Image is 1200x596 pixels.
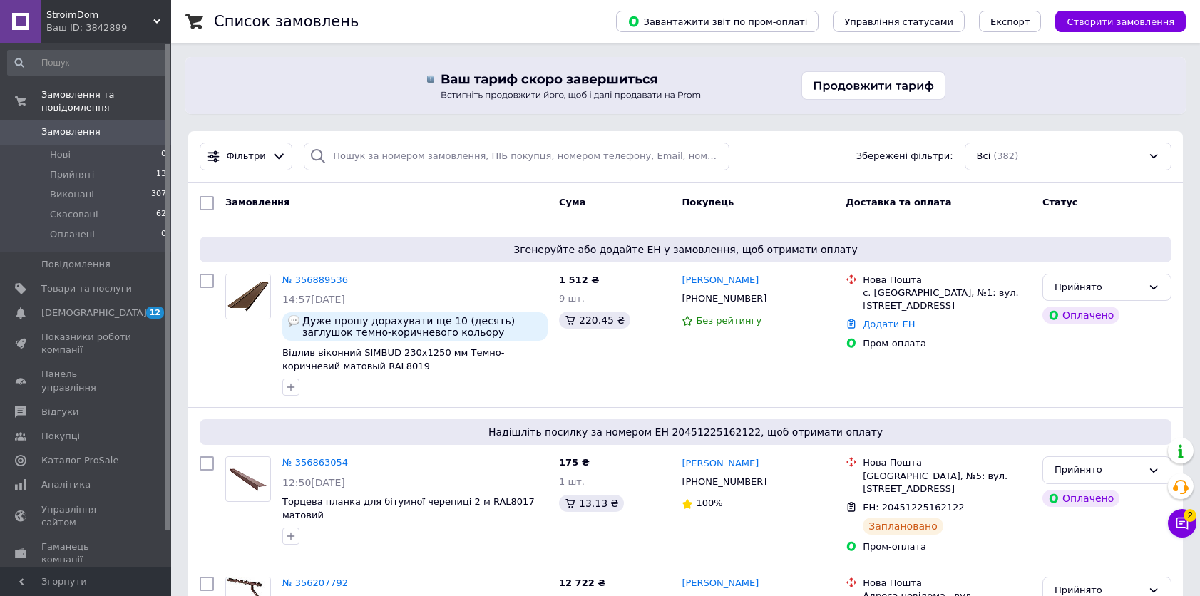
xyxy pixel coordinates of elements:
[46,21,171,34] div: Ваш ID: 3842899
[990,16,1030,27] span: Експорт
[225,456,271,502] a: Фото товару
[161,148,166,161] span: 0
[1067,16,1174,27] span: Створити замовлення
[846,197,951,207] span: Доставка та оплата
[833,11,965,32] button: Управління статусами
[863,518,943,535] div: Заплановано
[156,208,166,221] span: 62
[226,463,270,495] img: Фото товару
[559,274,599,285] span: 1 512 ₴
[205,242,1166,257] span: Згенеруйте або додайте ЕН у замовлення, щоб отримати оплату
[41,478,91,491] span: Аналітика
[682,577,759,590] a: [PERSON_NAME]
[616,11,819,32] button: Завантажити звіт по пром-оплаті
[185,57,1186,114] a: Продовжити тариф
[50,208,98,221] span: Скасовані
[41,331,132,356] span: Показники роботи компанії
[282,457,348,468] a: № 356863054
[161,228,166,241] span: 0
[156,168,166,181] span: 13
[1055,11,1186,32] button: Створити замовлення
[863,287,1031,312] div: с. [GEOGRAPHIC_DATA], №1: вул. [STREET_ADDRESS]
[146,307,164,319] span: 12
[863,502,964,513] span: ЕН: 20451225162122
[559,476,585,487] span: 1 шт.
[282,477,345,488] span: 12:50[DATE]
[559,293,585,304] span: 9 шт.
[863,540,1031,553] div: Пром-оплата
[50,148,71,161] span: Нові
[993,150,1018,161] span: (382)
[412,57,960,114] img: Продовжити тариф
[682,457,759,471] a: [PERSON_NAME]
[282,274,348,285] a: № 356889536
[41,282,132,295] span: Товари та послуги
[863,337,1031,350] div: Пром-оплата
[682,197,734,207] span: Покупець
[225,197,289,207] span: Замовлення
[679,289,769,308] div: [PHONE_NUMBER]
[41,88,171,114] span: Замовлення та повідомлення
[302,315,542,338] span: Дуже прошу дорахувати ще 10 (десять) заглушок темно-коричневого кольору
[205,425,1166,439] span: Надішліть посилку за номером ЕН 20451225162122, щоб отримати оплату
[41,430,80,443] span: Покупці
[863,274,1031,287] div: Нова Пошта
[863,456,1031,469] div: Нова Пошта
[627,15,807,28] span: Завантажити звіт по пром-оплаті
[696,498,722,508] span: 100%
[979,11,1042,32] button: Експорт
[41,406,78,418] span: Відгуки
[282,496,535,520] a: Торцева планка для бітумної черепиці 2 м RAL8017 матовий
[282,577,348,588] a: № 356207792
[559,457,590,468] span: 175 ₴
[844,16,953,27] span: Управління статусами
[288,315,299,327] img: :speech_balloon:
[1055,280,1142,295] div: Прийнято
[863,577,1031,590] div: Нова Пошта
[1041,16,1186,26] a: Створити замовлення
[559,577,605,588] span: 12 722 ₴
[1168,509,1196,538] button: Чат з покупцем2
[1042,307,1119,324] div: Оплачено
[1042,490,1119,507] div: Оплачено
[50,188,94,201] span: Виконані
[41,503,132,529] span: Управління сайтом
[50,228,95,241] span: Оплачені
[225,274,271,319] a: Фото товару
[1184,509,1196,522] span: 2
[41,454,118,467] span: Каталог ProSale
[863,319,915,329] a: Додати ЕН
[282,294,345,305] span: 14:57[DATE]
[559,312,630,329] div: 220.45 ₴
[50,168,94,181] span: Прийняті
[41,540,132,566] span: Гаманець компанії
[7,50,168,76] input: Пошук
[282,347,504,371] a: Відлив віконний SIMBUD 230х1250 мм Темно-коричневий матовый RAL8019
[41,368,132,394] span: Панель управління
[214,13,359,30] h1: Список замовлень
[41,307,147,319] span: [DEMOGRAPHIC_DATA]
[977,150,991,163] span: Всі
[227,150,266,163] span: Фільтри
[679,473,769,491] div: [PHONE_NUMBER]
[1055,463,1142,478] div: Прийнято
[41,258,111,271] span: Повідомлення
[226,274,270,319] img: Фото товару
[151,188,166,201] span: 307
[863,470,1031,495] div: [GEOGRAPHIC_DATA], №5: вул. [STREET_ADDRESS]
[696,315,761,326] span: Без рейтингу
[1042,197,1078,207] span: Статус
[304,143,729,170] input: Пошук за номером замовлення, ПІБ покупця, номером телефону, Email, номером накладної
[41,125,101,138] span: Замовлення
[559,197,585,207] span: Cума
[559,495,624,512] div: 13.13 ₴
[682,274,759,287] a: [PERSON_NAME]
[46,9,153,21] span: StroimDom
[856,150,953,163] span: Збережені фільтри:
